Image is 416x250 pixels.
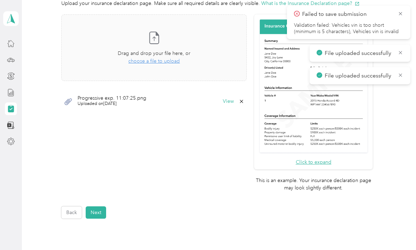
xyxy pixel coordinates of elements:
[296,158,331,166] button: Click to expand
[294,22,403,35] li: Validation failed: Vehicles vin is too short (minimum is 5 characters), Vehicles vin is invalid
[78,101,146,107] span: Uploaded on [DATE]
[377,211,416,250] iframe: Everlance-gr Chat Button Frame
[86,206,106,219] button: Next
[302,10,392,19] p: Failed to save submission
[118,50,190,56] span: Drag and drop your file here, or
[61,206,82,219] button: Back
[325,71,393,80] p: File uploaded successfully
[258,18,369,155] img: Sample insurance declaration
[78,96,146,101] span: Progressive exp. 11:07:25.png
[223,99,234,104] button: View
[325,49,393,58] p: File uploaded successfully
[254,177,373,192] p: This is an example. Your insurance declaration page may look slightly different.
[62,15,246,81] span: Drag and drop your file here, orchoose a file to upload
[128,58,180,64] span: choose a file to upload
